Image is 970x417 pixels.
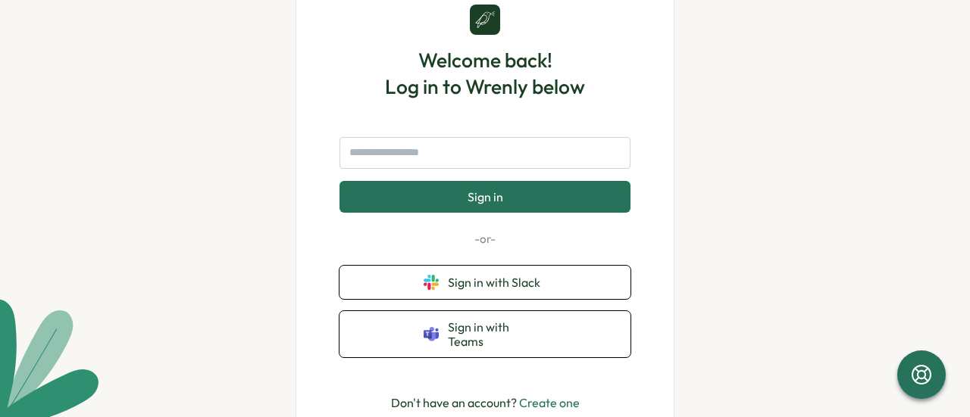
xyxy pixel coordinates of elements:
p: Don't have an account? [391,394,580,412]
button: Sign in with Slack [339,266,630,299]
span: Sign in with Slack [448,275,546,289]
a: Create one [519,395,580,410]
span: Sign in [468,190,503,204]
h1: Welcome back! Log in to Wrenly below [385,47,585,100]
span: Sign in with Teams [448,320,546,348]
button: Sign in with Teams [339,311,630,357]
button: Sign in [339,181,630,213]
p: -or- [339,231,630,247]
